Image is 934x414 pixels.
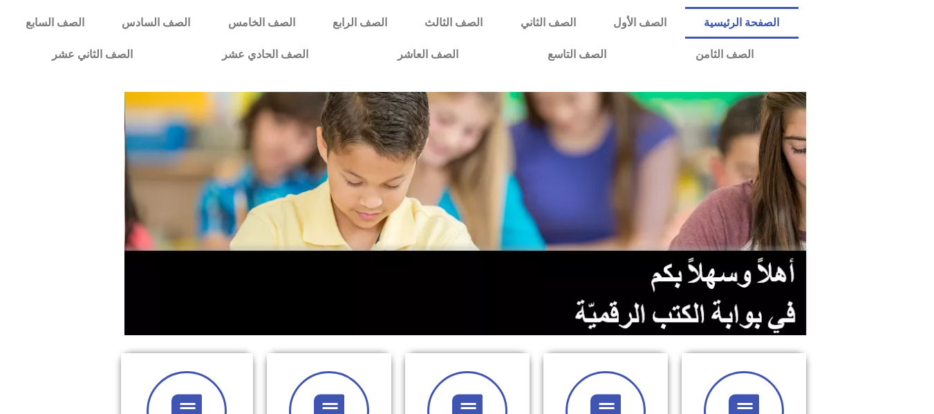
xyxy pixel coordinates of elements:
a: الصف الخامس [209,7,314,39]
a: الصف السادس [103,7,209,39]
a: الصف التاسع [503,39,651,70]
a: الصف الثاني عشر [7,39,177,70]
a: الصف الحادي عشر [177,39,353,70]
a: الصف الرابع [314,7,406,39]
a: الصف السابع [7,7,103,39]
a: الصفحة الرئيسية [685,7,798,39]
a: الصف الثاني [502,7,595,39]
a: الصف العاشر [353,39,503,70]
a: الصف الثالث [406,7,501,39]
a: الصف الثامن [651,39,798,70]
a: الصف الأول [595,7,685,39]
